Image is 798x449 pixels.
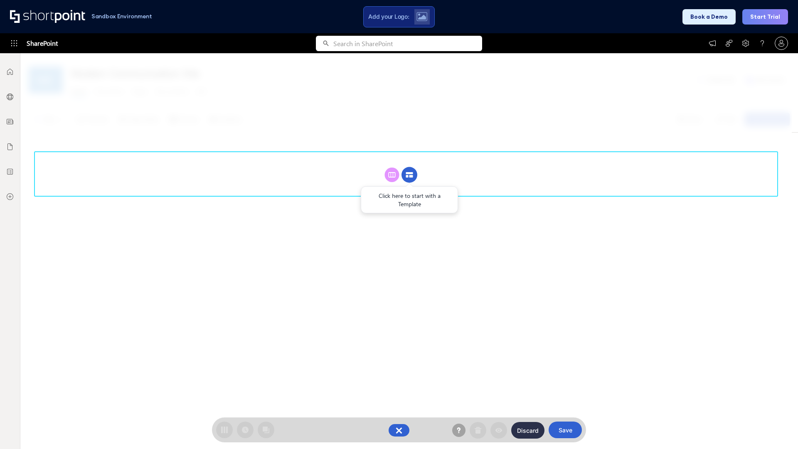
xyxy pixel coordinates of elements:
[333,36,482,51] input: Search in SharePoint
[416,12,427,21] img: Upload logo
[511,422,544,439] button: Discard
[91,14,152,19] h1: Sandbox Environment
[27,33,58,53] span: SharePoint
[742,9,788,25] button: Start Trial
[549,422,582,438] button: Save
[368,13,409,20] span: Add your Logo:
[682,9,736,25] button: Book a Demo
[756,409,798,449] iframe: Chat Widget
